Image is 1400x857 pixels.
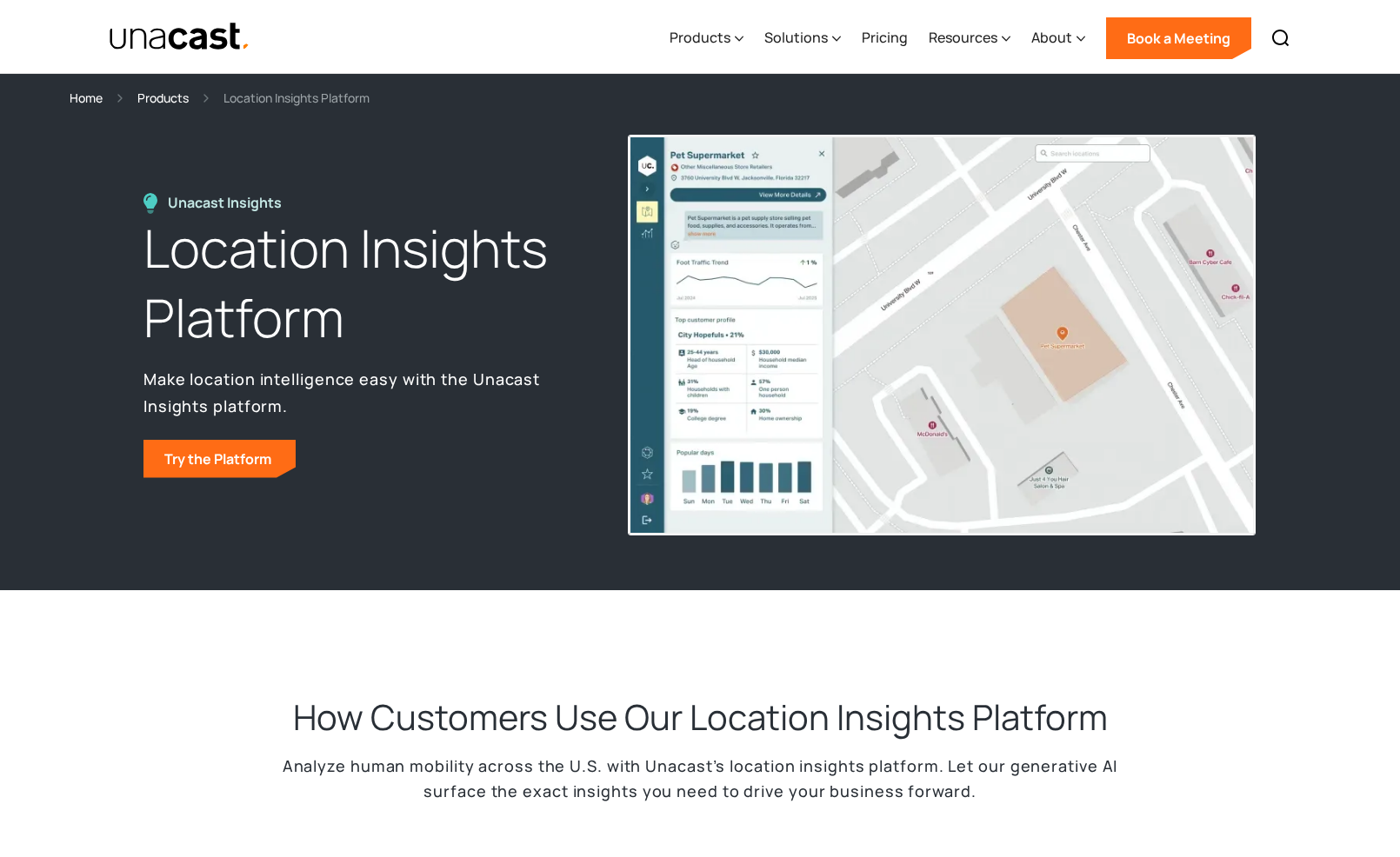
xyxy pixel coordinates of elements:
div: Location Insights Platform [223,88,370,108]
a: Home [70,88,103,108]
div: Solutions [764,27,828,48]
div: Unacast Insights [168,193,290,213]
img: Location Insights Platform icon [143,193,157,214]
div: Resources [929,3,1010,74]
h2: How Customers Use Our Location Insights Platform [293,694,1108,740]
p: Make location intelligence easy with the Unacast Insights platform. [143,366,589,418]
a: home [109,22,250,52]
a: Pricing [862,3,908,74]
div: Solutions [764,3,841,74]
img: Search icon [1270,28,1291,49]
p: Analyze human mobility across the U.S. with Unacast’s location insights platform. Let our generat... [265,754,1135,804]
div: Products [670,3,743,74]
a: Products [137,88,189,108]
a: Book a Meeting [1106,17,1251,59]
a: Try the Platform [143,440,296,478]
div: About [1031,3,1085,74]
h1: Location Insights Platform [143,214,589,353]
div: Resources [929,27,997,48]
img: Unacast text logo [109,22,250,52]
div: Products [670,27,730,48]
div: About [1031,27,1072,48]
